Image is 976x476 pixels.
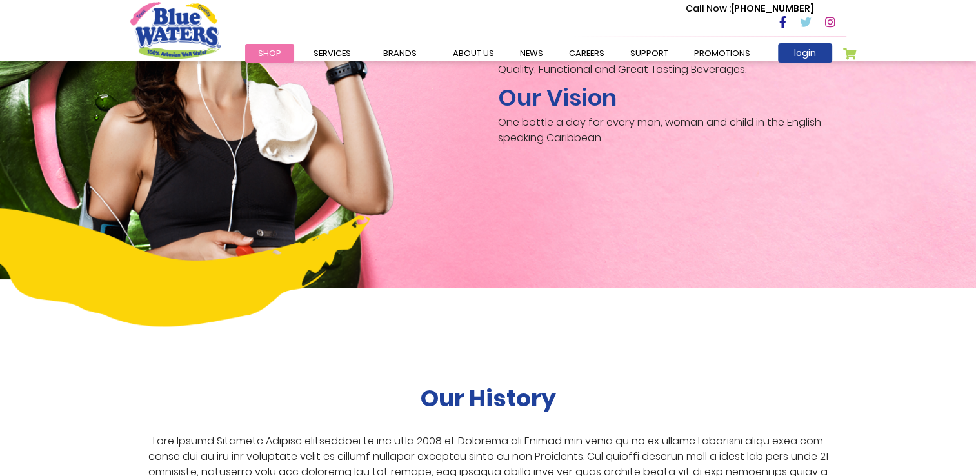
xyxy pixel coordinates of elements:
[778,43,832,63] a: login
[314,47,351,59] span: Services
[498,84,846,112] h2: Our Vision
[686,2,814,15] p: [PHONE_NUMBER]
[556,44,617,63] a: careers
[440,44,507,63] a: about us
[686,2,731,15] span: Call Now :
[617,44,681,63] a: support
[383,47,417,59] span: Brands
[130,2,221,59] a: store logo
[258,47,281,59] span: Shop
[507,44,556,63] a: News
[421,384,556,412] h2: Our History
[681,44,763,63] a: Promotions
[498,115,846,146] p: One bottle a day for every man, woman and child in the English speaking Caribbean.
